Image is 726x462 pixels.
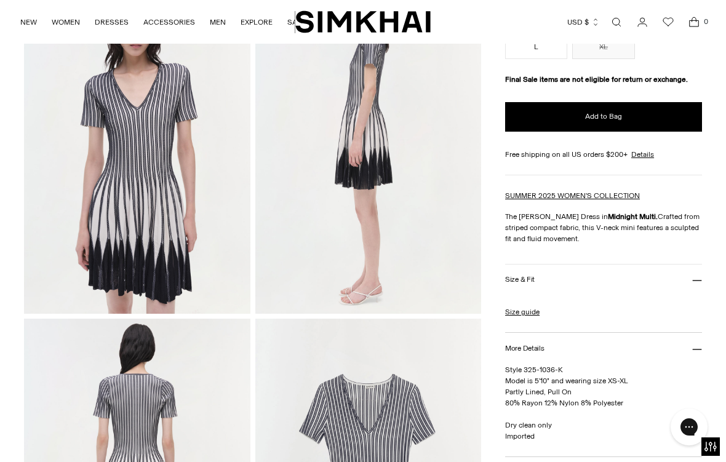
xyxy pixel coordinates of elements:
[700,16,711,27] span: 0
[505,148,702,159] div: Free shipping on all US orders $200+
[143,9,195,36] a: ACCESSORIES
[505,264,702,295] button: Size & Fit
[20,9,37,36] a: NEW
[95,9,129,36] a: DRESSES
[604,10,629,34] a: Open search modal
[505,306,540,317] a: Size guide
[241,9,273,36] a: EXPLORE
[295,10,431,34] a: SIMKHAI
[505,276,535,284] h3: Size & Fit
[505,102,702,131] button: Add to Bag
[585,111,622,122] span: Add to Bag
[505,210,702,244] p: The [PERSON_NAME] Dress in Crafted from striped compact fabric, this V-neck mini features a sculp...
[287,9,306,36] a: SALE
[505,74,688,83] strong: Final Sale items are not eligible for return or exchange.
[505,333,702,364] button: More Details
[656,10,680,34] a: Wishlist
[572,34,634,58] button: XL
[505,345,544,352] h3: More Details
[631,148,654,159] a: Details
[505,365,628,440] span: Style 325-1036-K Model is 5'10" and wearing size XS-XL Partly Lined, Pull On 80% Rayon 12% Nylon ...
[505,191,640,199] a: SUMMER 2025 WOMEN'S COLLECTION
[567,9,600,36] button: USD $
[682,10,706,34] a: Open cart modal
[210,9,226,36] a: MEN
[630,10,655,34] a: Go to the account page
[10,415,124,452] iframe: Sign Up via Text for Offers
[505,34,567,58] button: L
[664,404,714,450] iframe: Gorgias live chat messenger
[52,9,80,36] a: WOMEN
[608,212,658,220] strong: Midnight Multi.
